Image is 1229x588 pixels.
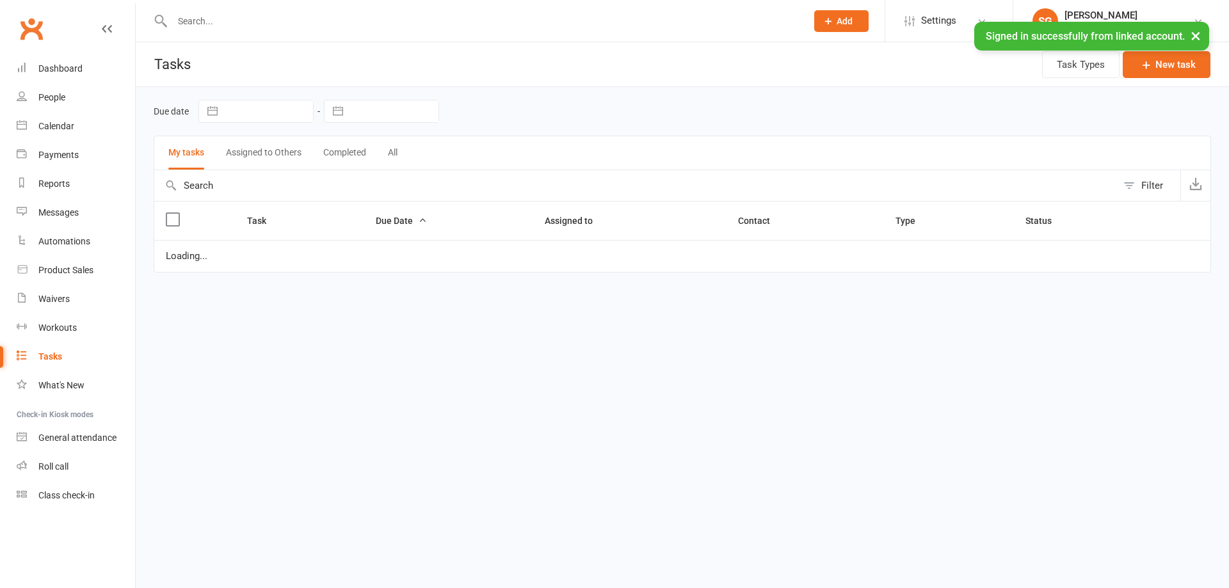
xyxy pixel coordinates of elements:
div: Messages [38,207,79,218]
button: Contact [738,213,784,228]
a: Clubworx [15,13,47,45]
div: Beyond Transformation Burleigh [1064,21,1193,33]
button: Due Date [376,213,427,228]
div: Calendar [38,121,74,131]
div: Class check-in [38,490,95,500]
div: Filter [1141,178,1163,193]
span: Task [247,216,280,226]
span: Assigned to [545,216,607,226]
a: People [17,83,135,112]
div: Workouts [38,322,77,333]
button: Task [247,213,280,228]
button: Filter [1117,170,1180,201]
button: Assigned to Others [226,136,301,170]
span: Status [1025,216,1066,226]
span: Contact [738,216,784,226]
button: New task [1123,51,1210,78]
button: Status [1025,213,1066,228]
div: Payments [38,150,79,160]
div: Reports [38,179,70,189]
span: Settings [921,6,956,35]
div: People [38,92,65,102]
a: Automations [17,227,135,256]
input: Search [154,170,1117,201]
a: Class kiosk mode [17,481,135,510]
div: Automations [38,236,90,246]
h1: Tasks [136,42,195,86]
td: Loading... [154,240,1210,272]
div: SG [1032,8,1058,34]
button: Completed [323,136,366,170]
input: Search... [168,12,798,30]
div: Product Sales [38,265,93,275]
div: Dashboard [38,63,83,74]
a: Payments [17,141,135,170]
a: Roll call [17,452,135,481]
a: Waivers [17,285,135,314]
span: Signed in successfully from linked account. [986,30,1185,42]
span: Add [837,16,853,26]
span: Due Date [376,216,427,226]
a: Dashboard [17,54,135,83]
a: Calendar [17,112,135,141]
div: Tasks [38,351,62,362]
button: Add [814,10,869,32]
button: Assigned to [545,213,607,228]
a: Product Sales [17,256,135,285]
a: Workouts [17,314,135,342]
button: Type [896,213,929,228]
a: What's New [17,371,135,400]
a: General attendance kiosk mode [17,424,135,452]
button: All [388,136,398,170]
div: Waivers [38,294,70,304]
button: × [1184,22,1207,49]
button: Task Types [1042,51,1120,78]
a: Reports [17,170,135,198]
button: My tasks [168,136,204,170]
a: Messages [17,198,135,227]
div: General attendance [38,433,116,443]
div: What's New [38,380,84,390]
span: Type [896,216,929,226]
a: Tasks [17,342,135,371]
label: Due date [154,106,189,116]
div: [PERSON_NAME] [1064,10,1193,21]
div: Roll call [38,461,68,472]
